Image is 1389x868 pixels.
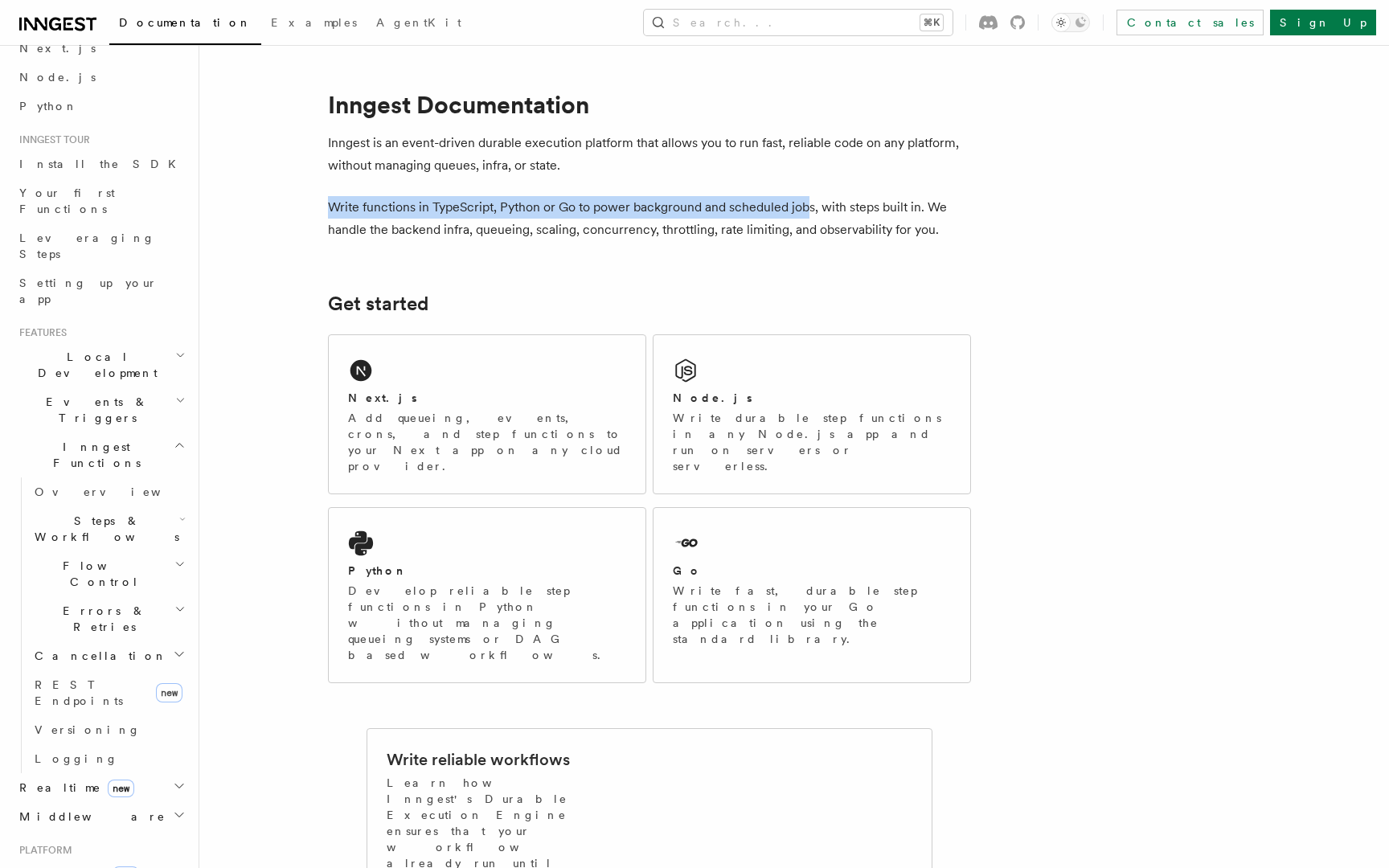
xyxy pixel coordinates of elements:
[328,293,428,315] a: Get started
[348,410,626,474] p: Add queueing, events, crons, and step functions to your Next app on any cloud provider.
[109,5,261,45] a: Documentation
[28,513,179,545] span: Steps & Workflows
[653,507,971,683] a: GoWrite fast, durable step functions in your Go application using the standard library.
[13,394,175,426] span: Events & Triggers
[19,158,186,170] span: Install the SDK
[673,563,702,579] h2: Go
[13,780,134,796] span: Realtime
[35,752,118,765] span: Logging
[673,583,951,647] p: Write fast, durable step functions in your Go application using the standard library.
[19,71,96,84] span: Node.js
[1117,10,1264,35] a: Contact sales
[13,349,175,381] span: Local Development
[328,507,646,683] a: PythonDevelop reliable step functions in Python without managing queueing systems or DAG based wo...
[28,744,189,773] a: Logging
[920,14,943,31] kbd: ⌘K
[19,42,96,55] span: Next.js
[673,410,951,474] p: Write durable step functions in any Node.js app and run on servers or serverless.
[271,16,357,29] span: Examples
[13,223,189,268] a: Leveraging Steps
[644,10,953,35] button: Search...⌘K
[35,723,141,736] span: Versioning
[13,387,189,432] button: Events & Triggers
[28,715,189,744] a: Versioning
[1270,10,1376,35] a: Sign Up
[13,439,174,471] span: Inngest Functions
[13,802,189,831] button: Middleware
[328,196,971,241] p: Write functions in TypeScript, Python or Go to power background and scheduled jobs, with steps bu...
[19,276,158,305] span: Setting up your app
[28,648,167,664] span: Cancellation
[156,683,182,702] span: new
[28,477,189,506] a: Overview
[13,178,189,223] a: Your first Functions
[108,780,134,797] span: new
[348,583,626,663] p: Develop reliable step functions in Python without managing queueing systems or DAG based workflows.
[28,603,174,635] span: Errors & Retries
[13,268,189,313] a: Setting up your app
[19,231,155,260] span: Leveraging Steps
[13,432,189,477] button: Inngest Functions
[28,558,174,590] span: Flow Control
[13,149,189,178] a: Install the SDK
[13,63,189,92] a: Node.js
[387,748,570,771] h2: Write reliable workflows
[13,342,189,387] button: Local Development
[13,133,90,146] span: Inngest tour
[13,844,72,857] span: Platform
[1051,13,1090,32] button: Toggle dark mode
[119,16,252,29] span: Documentation
[28,670,189,715] a: REST Endpointsnew
[367,5,471,43] a: AgentKit
[653,334,971,494] a: Node.jsWrite durable step functions in any Node.js app and run on servers or serverless.
[13,92,189,121] a: Python
[19,186,115,215] span: Your first Functions
[376,16,461,29] span: AgentKit
[328,132,971,177] p: Inngest is an event-driven durable execution platform that allows you to run fast, reliable code ...
[13,809,166,825] span: Middleware
[13,326,67,339] span: Features
[13,34,189,63] a: Next.js
[13,477,189,773] div: Inngest Functions
[28,506,189,551] button: Steps & Workflows
[28,551,189,596] button: Flow Control
[28,596,189,641] button: Errors & Retries
[13,773,189,802] button: Realtimenew
[348,563,408,579] h2: Python
[328,334,646,494] a: Next.jsAdd queueing, events, crons, and step functions to your Next app on any cloud provider.
[673,390,752,406] h2: Node.js
[19,100,78,113] span: Python
[328,90,971,119] h1: Inngest Documentation
[35,678,123,707] span: REST Endpoints
[28,641,189,670] button: Cancellation
[35,485,200,498] span: Overview
[348,390,417,406] h2: Next.js
[261,5,367,43] a: Examples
